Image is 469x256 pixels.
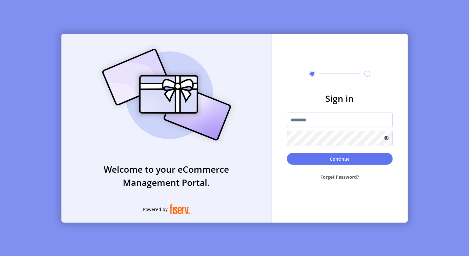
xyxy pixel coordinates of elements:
button: Continue [287,153,393,165]
h3: Sign in [287,92,393,105]
img: card_Illustration.svg [93,42,241,147]
button: Forget Password? [287,169,393,185]
h3: Welcome to your eCommerce Management Portal. [61,163,272,189]
span: Powered by [143,206,168,213]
